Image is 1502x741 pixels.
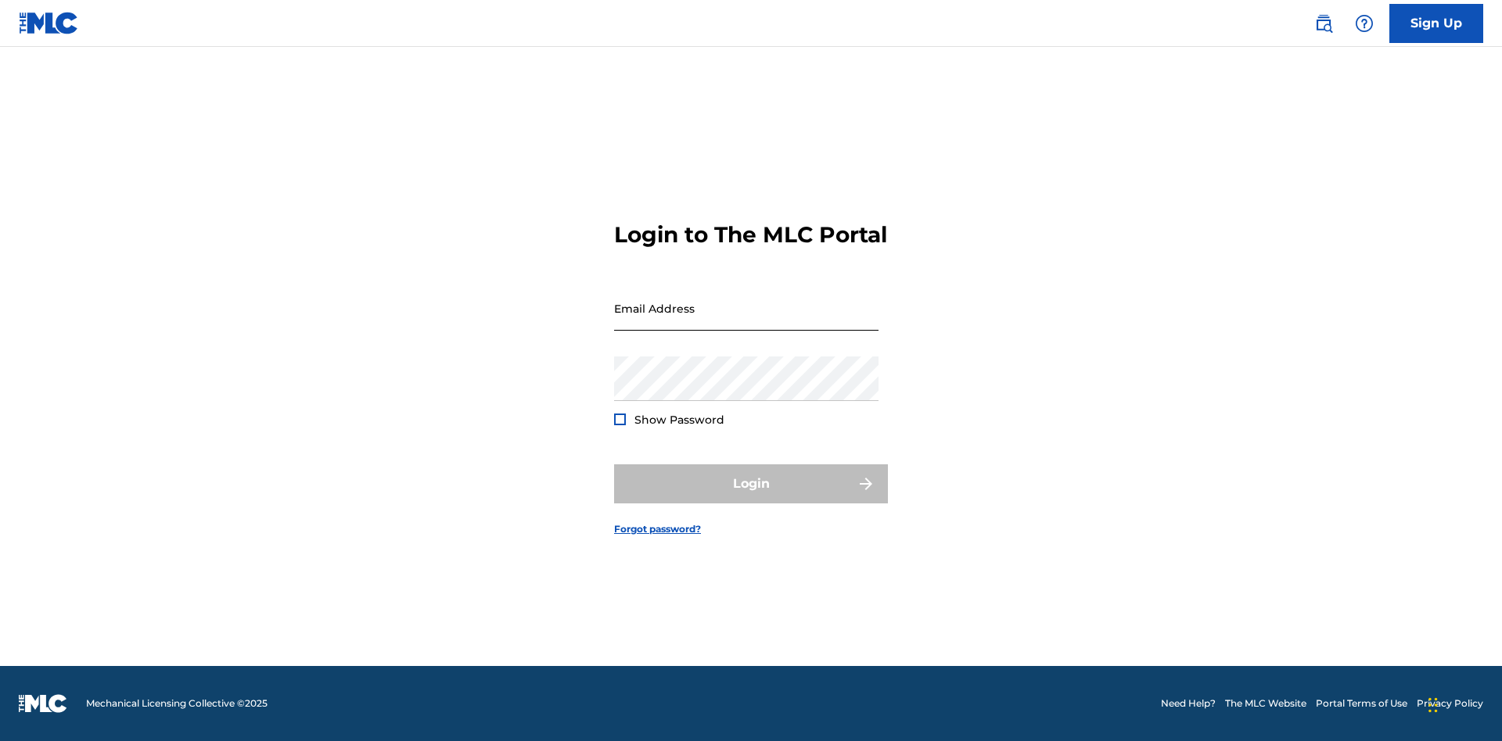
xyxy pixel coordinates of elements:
a: Privacy Policy [1417,696,1483,711]
img: MLC Logo [19,12,79,34]
a: The MLC Website [1225,696,1306,711]
h3: Login to The MLC Portal [614,221,887,249]
img: logo [19,694,67,713]
a: Portal Terms of Use [1316,696,1407,711]
img: search [1314,14,1333,33]
a: Public Search [1308,8,1339,39]
span: Mechanical Licensing Collective © 2025 [86,696,268,711]
img: help [1355,14,1374,33]
div: Help [1349,8,1380,39]
span: Show Password [634,413,724,427]
div: Drag [1428,682,1438,728]
iframe: Chat Widget [1424,666,1502,741]
a: Sign Up [1389,4,1483,43]
a: Forgot password? [614,522,701,536]
a: Need Help? [1161,696,1216,711]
